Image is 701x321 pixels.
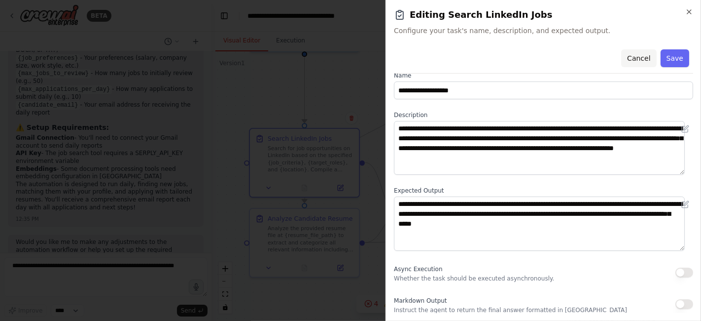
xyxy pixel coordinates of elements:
label: Name [394,72,693,80]
p: Instruct the agent to return the final answer formatted in [GEOGRAPHIC_DATA] [394,306,627,314]
button: Open in editor [679,123,691,135]
button: Open in editor [679,199,691,210]
h2: Editing Search LinkedIn Jobs [394,8,693,22]
button: Cancel [621,49,656,67]
span: Async Execution [394,266,442,273]
span: Configure your task's name, description, and expected output. [394,26,693,36]
p: Whether the task should be executed asynchronously. [394,275,554,282]
label: Description [394,111,693,119]
button: Save [661,49,689,67]
label: Expected Output [394,187,693,195]
span: Markdown Output [394,297,447,304]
